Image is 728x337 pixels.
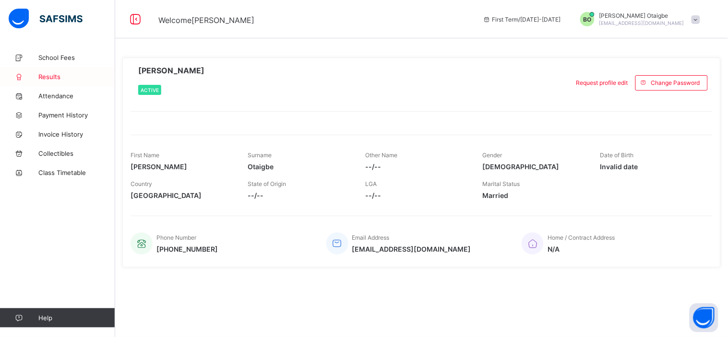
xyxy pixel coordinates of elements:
button: Open asap [690,303,718,332]
span: Date of Birth [600,151,633,159]
span: Surname [248,151,272,159]
span: School Fees [38,54,115,61]
span: --/-- [365,163,468,171]
span: [EMAIL_ADDRESS][DOMAIN_NAME] [352,245,471,253]
span: Payment History [38,111,115,119]
span: Other Name [365,151,397,159]
span: Class Timetable [38,169,115,176]
span: Gender [483,151,502,159]
span: Married [483,191,586,199]
span: N/A [548,245,615,253]
span: Invalid date [600,163,703,171]
span: --/-- [248,191,351,199]
img: safsims [9,9,83,29]
span: State of Origin [248,180,286,187]
span: [DEMOGRAPHIC_DATA] [483,163,586,171]
span: Marital Status [483,180,520,187]
span: Country [131,180,152,187]
span: Collectibles [38,150,115,157]
span: Request profile edit [576,79,628,86]
span: Home / Contract Address [548,234,615,241]
span: Otaigbe [248,163,351,171]
span: session/term information [483,16,561,23]
span: Change Password [651,79,700,86]
span: Email Address [352,234,390,241]
span: Help [38,314,115,322]
span: Welcome [PERSON_NAME] [158,15,254,25]
span: BO [583,16,591,23]
span: LGA [365,180,377,187]
span: [EMAIL_ADDRESS][DOMAIN_NAME] [599,20,684,26]
span: [GEOGRAPHIC_DATA] [131,191,234,199]
span: [PERSON_NAME] [138,66,204,75]
span: --/-- [365,191,468,199]
span: Invoice History [38,130,115,138]
span: [PERSON_NAME] [131,163,234,171]
span: Attendance [38,92,115,100]
span: Phone Number [156,234,196,241]
span: Active [141,87,159,93]
div: BosedeOtaigbe [571,12,705,26]
span: [PHONE_NUMBER] [156,245,218,253]
span: Results [38,73,115,81]
span: First Name [131,151,159,159]
span: [PERSON_NAME] Otaigbe [599,12,684,19]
